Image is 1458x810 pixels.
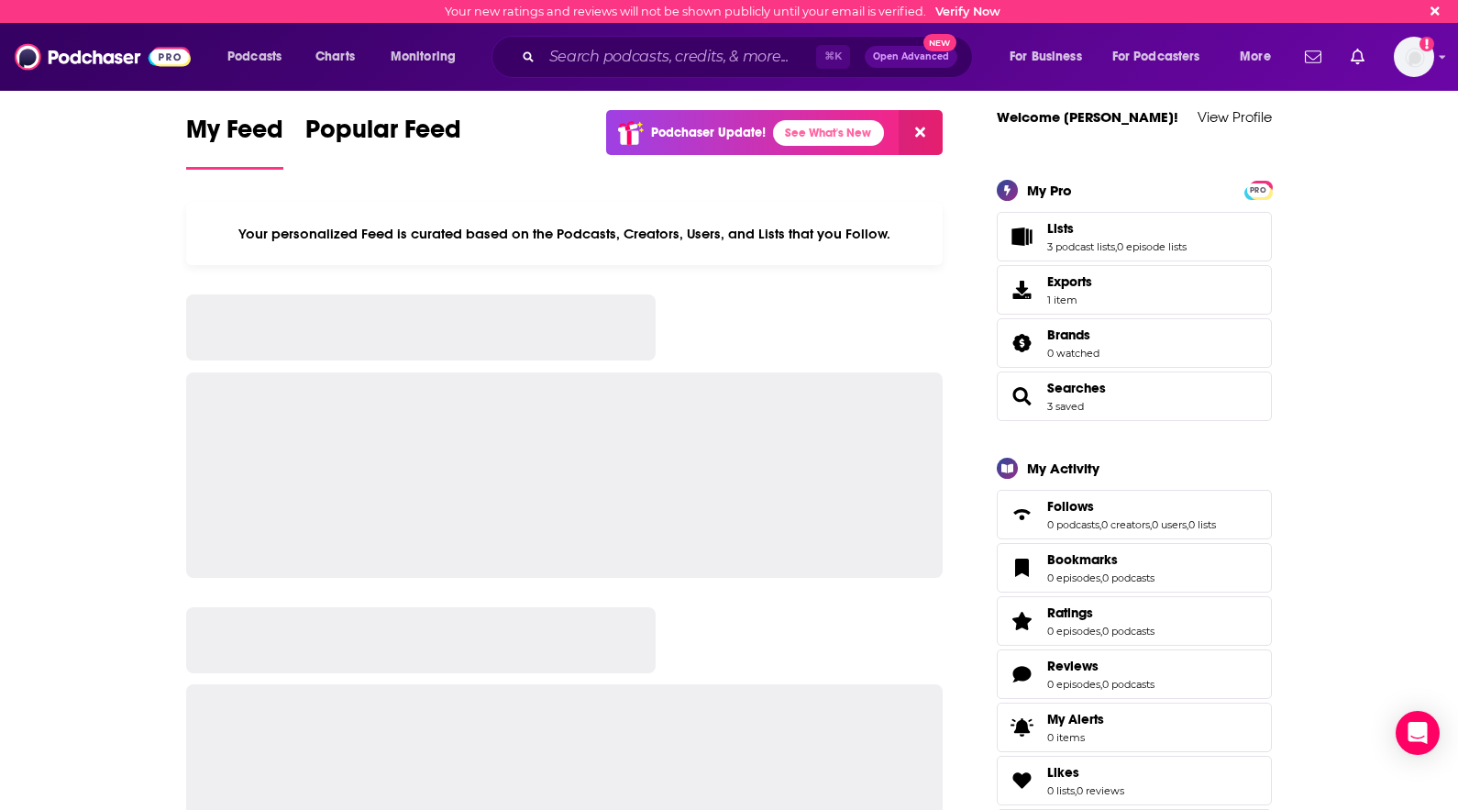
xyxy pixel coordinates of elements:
[1102,678,1154,691] a: 0 podcasts
[1027,182,1072,199] div: My Pro
[1102,625,1154,638] a: 0 podcasts
[873,52,949,61] span: Open Advanced
[1047,400,1084,413] a: 3 saved
[1047,380,1106,396] a: Searches
[509,36,990,78] div: Search podcasts, credits, & more...
[305,114,461,170] a: Popular Feed
[1047,273,1092,290] span: Exports
[186,203,943,265] div: Your personalized Feed is curated based on the Podcasts, Creators, Users, and Lists that you Follow.
[315,44,355,70] span: Charts
[1100,625,1102,638] span: ,
[1047,571,1100,584] a: 0 episodes
[1047,220,1187,237] a: Lists
[1227,42,1294,72] button: open menu
[773,120,884,146] a: See What's New
[186,114,283,156] span: My Feed
[997,756,1272,805] span: Likes
[923,34,956,51] span: New
[1047,678,1100,691] a: 0 episodes
[1047,764,1079,781] span: Likes
[1047,518,1099,531] a: 0 podcasts
[1047,605,1154,621] a: Ratings
[378,42,480,72] button: open menu
[1027,460,1099,477] div: My Activity
[542,42,816,72] input: Search podcasts, credits, & more...
[1117,240,1187,253] a: 0 episode lists
[1101,518,1150,531] a: 0 creators
[1047,551,1118,568] span: Bookmarks
[1003,661,1040,687] a: Reviews
[997,42,1105,72] button: open menu
[1003,224,1040,250] a: Lists
[1077,784,1124,797] a: 0 reviews
[227,44,282,70] span: Podcasts
[1047,240,1115,253] a: 3 podcast lists
[1003,608,1040,634] a: Ratings
[1115,240,1117,253] span: ,
[997,543,1272,593] span: Bookmarks
[997,649,1272,699] span: Reviews
[1247,183,1269,197] span: PRO
[997,212,1272,261] span: Lists
[865,46,957,68] button: Open AdvancedNew
[1047,220,1074,237] span: Lists
[15,39,191,74] a: Podchaser - Follow, Share and Rate Podcasts
[1343,41,1372,72] a: Show notifications dropdown
[1047,498,1216,515] a: Follows
[1298,41,1329,72] a: Show notifications dropdown
[1047,327,1099,343] a: Brands
[1047,658,1154,674] a: Reviews
[1047,625,1100,638] a: 0 episodes
[1003,715,1040,740] span: My Alerts
[816,45,850,69] span: ⌘ K
[1102,571,1154,584] a: 0 podcasts
[997,372,1272,421] span: Searches
[1188,518,1216,531] a: 0 lists
[1075,784,1077,797] span: ,
[997,596,1272,646] span: Ratings
[1112,44,1200,70] span: For Podcasters
[997,703,1272,752] a: My Alerts
[1100,678,1102,691] span: ,
[1003,768,1040,793] a: Likes
[1010,44,1082,70] span: For Business
[1047,605,1093,621] span: Ratings
[997,265,1272,315] a: Exports
[997,318,1272,368] span: Brands
[1240,44,1271,70] span: More
[1394,37,1434,77] button: Show profile menu
[186,114,283,170] a: My Feed
[997,108,1178,126] a: Welcome [PERSON_NAME]!
[304,42,366,72] a: Charts
[997,490,1272,539] span: Follows
[1047,764,1124,781] a: Likes
[445,5,1000,18] div: Your new ratings and reviews will not be shown publicly until your email is verified.
[215,42,305,72] button: open menu
[1198,108,1272,126] a: View Profile
[1047,731,1104,744] span: 0 items
[1152,518,1187,531] a: 0 users
[1396,711,1440,755] div: Open Intercom Messenger
[1047,711,1104,727] span: My Alerts
[1247,182,1269,195] a: PRO
[1003,502,1040,527] a: Follows
[1003,277,1040,303] span: Exports
[1100,42,1227,72] button: open menu
[1047,294,1092,306] span: 1 item
[1099,518,1101,531] span: ,
[1003,555,1040,581] a: Bookmarks
[1047,784,1075,797] a: 0 lists
[1394,37,1434,77] img: User Profile
[305,114,461,156] span: Popular Feed
[1100,571,1102,584] span: ,
[391,44,456,70] span: Monitoring
[1047,551,1154,568] a: Bookmarks
[1150,518,1152,531] span: ,
[1003,383,1040,409] a: Searches
[1047,658,1099,674] span: Reviews
[935,5,1000,18] a: Verify Now
[1003,330,1040,356] a: Brands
